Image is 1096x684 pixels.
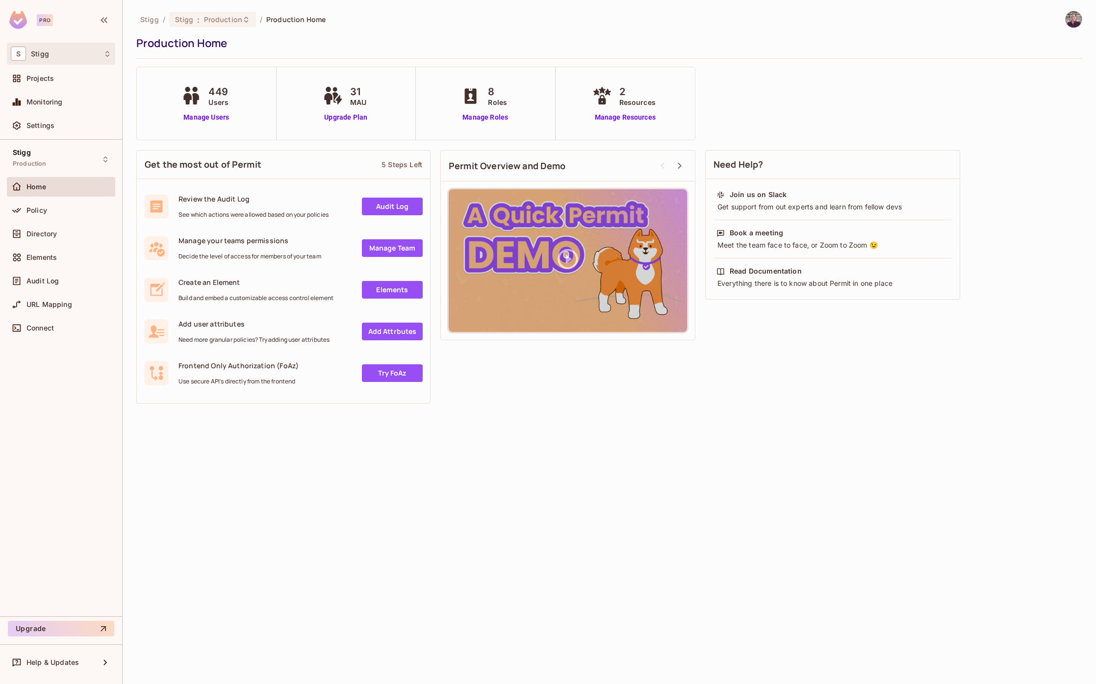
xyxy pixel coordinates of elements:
img: Mor Tal [1066,11,1082,27]
span: Audit Log [26,277,59,285]
span: Build and embed a customizable access control element [178,294,333,302]
span: Stigg [13,149,31,156]
span: Frontend Only Authorization (FoAz) [178,361,299,370]
div: Join us on Slack [730,190,787,200]
span: Monitoring [26,98,63,106]
span: Policy [26,206,47,214]
span: 2 [619,84,656,99]
span: Use secure API's directly from the frontend [178,378,299,385]
span: MAU [350,97,366,107]
span: Roles [488,97,507,107]
span: Projects [26,75,54,82]
div: Production Home [136,36,1077,51]
li: / [260,15,262,24]
span: 449 [208,84,229,99]
span: Need Help? [714,158,764,171]
span: Resources [619,97,656,107]
a: Manage Users [179,112,233,123]
a: Elements [362,281,423,299]
button: Upgrade [8,621,114,636]
span: Directory [26,230,57,238]
span: Decide the level of access for members of your team [178,253,321,260]
span: URL Mapping [26,301,72,308]
span: Get the most out of Permit [145,158,261,171]
span: 8 [488,84,507,99]
div: 5 Steps Left [382,160,422,169]
span: Create an Element [178,278,333,287]
span: Help & Updates [26,659,79,666]
a: Manage Resources [590,112,661,123]
span: Add user attributes [178,319,330,329]
span: Workspace: Stigg [31,50,49,58]
a: Try FoAz [362,364,423,382]
a: Add Attrbutes [362,323,423,340]
span: Manage your teams permissions [178,236,321,245]
div: Book a meeting [730,228,783,238]
div: Meet the team face to face, or Zoom to Zoom 😉 [716,240,949,250]
span: Elements [26,253,57,261]
span: Need more granular policies? Try adding user attributes [178,336,330,344]
div: Pro [37,14,53,26]
div: Get support from out experts and learn from fellow devs [716,202,949,212]
span: the active workspace [140,15,159,24]
li: / [163,15,165,24]
span: 31 [350,84,366,99]
span: Connect [26,324,54,332]
span: S [11,47,26,61]
div: Everything there is to know about Permit in one place [716,279,949,288]
span: Settings [26,122,54,129]
span: Review the Audit Log [178,194,329,203]
div: Read Documentation [730,266,802,276]
a: Audit Log [362,198,423,215]
a: Manage Roles [459,112,512,123]
a: Manage Team [362,239,423,257]
span: Stigg [175,15,194,24]
span: Production Home [266,15,326,24]
span: : [197,16,200,24]
span: Permit Overview and Demo [449,160,566,172]
span: Production [13,160,47,168]
img: SReyMgAAAABJRU5ErkJggg== [9,11,27,29]
span: Home [26,183,47,191]
span: Users [208,97,229,107]
span: Production [204,15,242,24]
a: Upgrade Plan [321,112,371,123]
span: See which actions were allowed based on your policies [178,211,329,219]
